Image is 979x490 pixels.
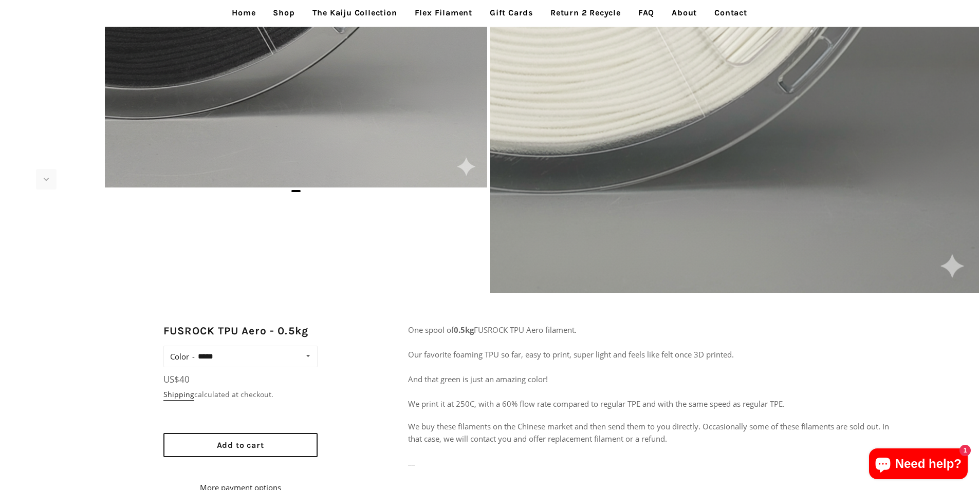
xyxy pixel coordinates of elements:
[866,448,971,482] inbox-online-store-chat: Shopify online store chat
[408,455,898,480] p: __
[163,373,190,385] span: US$40
[170,349,195,364] label: Color
[291,190,301,192] span: Go to slide 1
[217,440,264,450] span: Add to cart
[163,324,327,338] h2: FUSROCK TPU Aero - 0.5kg
[408,420,898,445] p: We buy these filaments on the Chinese market and then send them to you directly. Occasionally som...
[163,389,194,401] a: Shipping
[163,433,318,457] button: Add to cart
[454,325,474,335] strong: 0.5kg
[163,389,318,400] div: calculated at checkout.
[408,324,898,410] p: One spool of FUSROCK TPU Aero filament. Our favorite foaming TPU so far, easy to print, super lig...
